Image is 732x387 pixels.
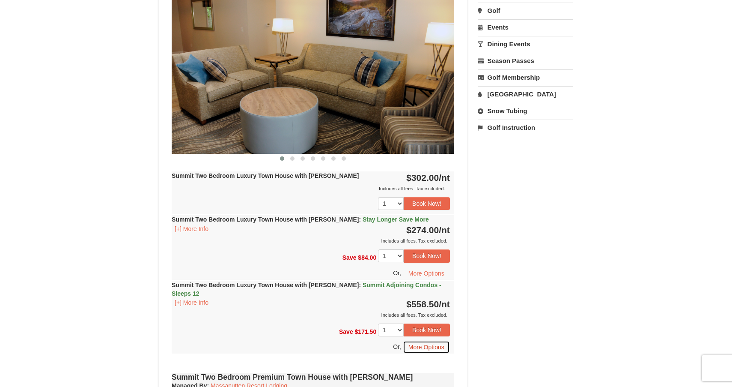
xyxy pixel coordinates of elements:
[172,237,450,245] div: Includes all fees. Tax excluded.
[359,216,361,223] span: :
[439,299,450,309] span: /nt
[339,328,353,335] span: Save
[172,298,211,307] button: [+] More Info
[172,184,450,193] div: Includes all fees. Tax excluded.
[478,86,573,102] a: [GEOGRAPHIC_DATA]
[478,103,573,119] a: Snow Tubing
[403,267,450,280] button: More Options
[406,173,450,183] strong: $302.00
[172,282,441,297] strong: Summit Two Bedroom Luxury Town House with [PERSON_NAME]
[406,299,439,309] span: $558.50
[363,216,429,223] span: Stay Longer Save More
[342,254,357,261] span: Save
[404,197,450,210] button: Book Now!
[172,282,441,297] span: Summit Adjoining Condos - Sleeps 12
[172,216,429,223] strong: Summit Two Bedroom Luxury Town House with [PERSON_NAME]
[393,343,401,350] span: Or,
[393,269,401,276] span: Or,
[478,3,573,18] a: Golf
[404,249,450,262] button: Book Now!
[406,225,439,235] span: $274.00
[172,311,450,319] div: Includes all fees. Tax excluded.
[358,254,376,261] span: $84.00
[359,282,361,288] span: :
[403,341,450,354] button: More Options
[439,225,450,235] span: /nt
[172,172,359,179] strong: Summit Two Bedroom Luxury Town House with [PERSON_NAME]
[478,53,573,69] a: Season Passes
[478,36,573,52] a: Dining Events
[439,173,450,183] span: /nt
[172,373,454,381] h4: Summit Two Bedroom Premium Town House with [PERSON_NAME]
[404,324,450,336] button: Book Now!
[478,19,573,35] a: Events
[478,120,573,135] a: Golf Instruction
[172,224,211,234] button: [+] More Info
[355,328,377,335] span: $171.50
[478,69,573,85] a: Golf Membership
